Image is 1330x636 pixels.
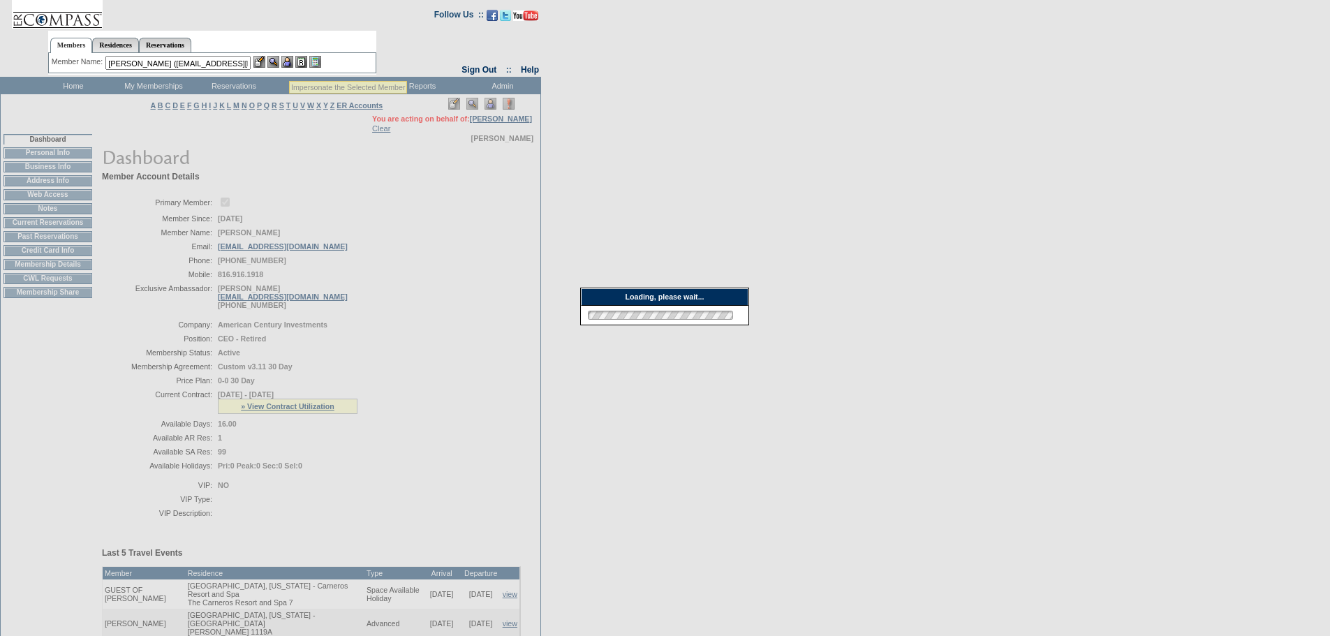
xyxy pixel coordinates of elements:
img: Become our fan on Facebook [487,10,498,21]
span: :: [506,65,512,75]
a: Follow us on Twitter [500,14,511,22]
img: Follow us on Twitter [500,10,511,21]
td: Follow Us :: [434,8,484,25]
img: b_edit.gif [253,56,265,68]
a: Reservations [139,38,191,52]
img: Reservations [295,56,307,68]
a: Subscribe to our YouTube Channel [513,14,538,22]
img: Subscribe to our YouTube Channel [513,10,538,21]
img: Impersonate [281,56,293,68]
a: Sign Out [461,65,496,75]
img: loading.gif [584,309,737,322]
a: Help [521,65,539,75]
a: Residences [92,38,139,52]
div: Member Name: [52,56,105,68]
a: Members [50,38,93,53]
img: View [267,56,279,68]
a: Become our fan on Facebook [487,14,498,22]
img: b_calculator.gif [309,56,321,68]
div: Loading, please wait... [581,288,748,306]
